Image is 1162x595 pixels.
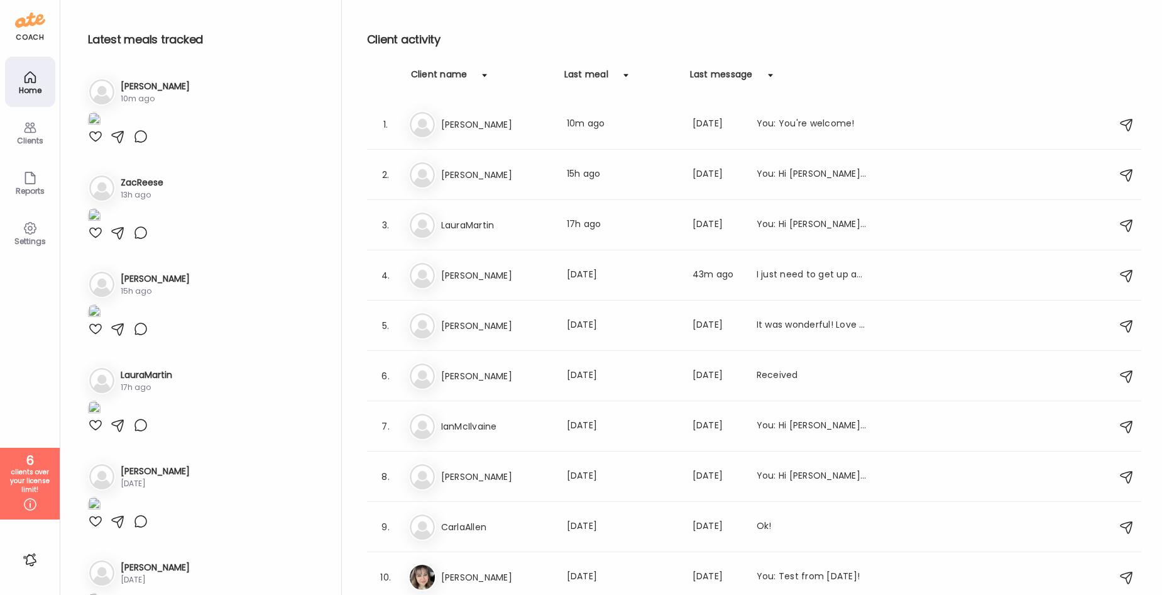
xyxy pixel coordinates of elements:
img: bg-avatar-default.svg [410,213,435,238]
div: [DATE] [121,478,190,489]
h3: [PERSON_NAME] [441,318,552,333]
h3: [PERSON_NAME] [441,117,552,132]
h3: [PERSON_NAME] [121,561,190,574]
div: You: You're welcome! [757,117,867,132]
img: bg-avatar-default.svg [410,464,435,489]
div: You: Hi [PERSON_NAME]- Great job on logging! How are you doing w/ the dairy free piece? From what... [757,419,867,434]
h3: [PERSON_NAME] [121,272,190,286]
div: [DATE] [693,218,742,233]
div: 7. [378,419,393,434]
img: bg-avatar-default.svg [89,175,114,201]
img: bg-avatar-default.svg [410,263,435,288]
h2: Latest meals tracked [88,30,321,49]
h3: ZacReese [121,176,163,189]
div: 15h ago [567,167,677,182]
div: 4. [378,268,393,283]
img: images%2FTSt0JeBc09c8knFIQfkZXSP5DIJ2%2FUeoTKlOevHA8ipYqySJv%2FGEjzWoehAOAVeoNlrOXG_1080 [88,208,101,225]
img: bg-avatar-default.svg [410,514,435,540]
div: 5. [378,318,393,333]
div: 43m ago [693,268,742,283]
div: Last meal [564,68,608,88]
h3: [PERSON_NAME] [441,167,552,182]
div: [DATE] [693,117,742,132]
h3: LauraMartin [121,369,172,382]
div: 6. [378,369,393,384]
div: Reports [8,187,53,195]
h3: [PERSON_NAME] [441,469,552,484]
div: 3. [378,218,393,233]
div: 17h ago [567,218,677,233]
div: 15h ago [121,286,190,297]
div: Settings [8,237,53,245]
div: [DATE] [567,520,677,535]
div: You: Test from [DATE]! [757,570,867,585]
div: [DATE] [567,369,677,384]
div: 6 [4,453,55,468]
div: Clients [8,136,53,145]
div: [DATE] [567,419,677,434]
h3: [PERSON_NAME] [441,369,552,384]
div: [DATE] [693,520,742,535]
div: coach [16,32,44,43]
h3: CarlaAllen [441,520,552,535]
img: bg-avatar-default.svg [410,112,435,137]
div: 2. [378,167,393,182]
img: bg-avatar-default.svg [410,414,435,439]
div: 10m ago [121,93,190,104]
div: It was wonderful! Love talking to you to you! [757,318,867,333]
div: [DATE] [567,570,677,585]
img: images%2FsEjrZzoVMEQE1Jzv9pV5TpIWC9X2%2F2g02ytH83etXNxsryHDX%2FQZh7UTcGsLgH3mAXVK5m_1080 [88,497,101,514]
h2: Client activity [367,30,1142,49]
div: You: Hi [PERSON_NAME], checking in, everything okay? [757,469,867,484]
div: You: Hi [PERSON_NAME], checking in! How is everything going? How do you feel you are doing w/ you... [757,218,867,233]
h3: [PERSON_NAME] [441,570,552,585]
img: bg-avatar-default.svg [410,162,435,187]
h3: [PERSON_NAME] [121,80,190,93]
div: 9. [378,520,393,535]
div: [DATE] [567,318,677,333]
div: [DATE] [567,469,677,484]
div: Received [757,369,867,384]
div: [DATE] [693,419,742,434]
div: Home [8,86,53,94]
div: Last message [690,68,753,88]
div: [DATE] [693,469,742,484]
img: ate [15,10,45,30]
h3: [PERSON_NAME] [441,268,552,283]
div: [DATE] [567,268,677,283]
img: bg-avatar-default.svg [410,313,435,338]
div: [DATE] [693,167,742,182]
img: images%2FdDWuMIarlednk9uMSYSEWWX5jHz2%2Ffavorites%2FTVky99flKKJmTTHEsh49_1080 [88,112,101,129]
div: 1. [378,117,393,132]
div: 10. [378,570,393,585]
div: clients over your license limit! [4,468,55,494]
div: 13h ago [121,189,163,201]
div: 8. [378,469,393,484]
h3: IanMcIlvaine [441,419,552,434]
img: images%2F28LImRd2k8dprukTTGzZYoimNzx1%2FoXp1Eq7PHStV9pFPMi3P%2FExZeclAqQ95N2GnI7M4B_1080 [88,304,101,321]
img: bg-avatar-default.svg [410,364,435,389]
div: Client name [411,68,468,88]
div: [DATE] [693,570,742,585]
h3: LauraMartin [441,218,552,233]
div: You: Hi [PERSON_NAME], I'm glad to see some greens tonight! Keep seeking veggies and protein out ... [757,167,867,182]
div: [DATE] [693,318,742,333]
img: bg-avatar-default.svg [89,272,114,297]
img: bg-avatar-default.svg [89,368,114,393]
h3: [PERSON_NAME] [121,465,190,478]
div: I just need to get up and do it. I’m not sleeping well so I wake up tired and it takes me forever... [757,268,867,283]
div: [DATE] [693,369,742,384]
div: 17h ago [121,382,172,393]
div: Ok! [757,520,867,535]
img: bg-avatar-default.svg [89,560,114,586]
img: bg-avatar-default.svg [89,79,114,104]
img: avatars%2FCZNq3Txh1cYfudN6aqWkxBEljIU2 [410,565,435,590]
div: 10m ago [567,117,677,132]
div: [DATE] [121,574,190,586]
img: images%2FuWbvae13aaOwAmh8QIaeJbPLg262%2FSfE8GvGiTuoElqoXEupB%2F5nUVcq322fVMudTqshBh_1080 [88,401,101,418]
img: bg-avatar-default.svg [89,464,114,489]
